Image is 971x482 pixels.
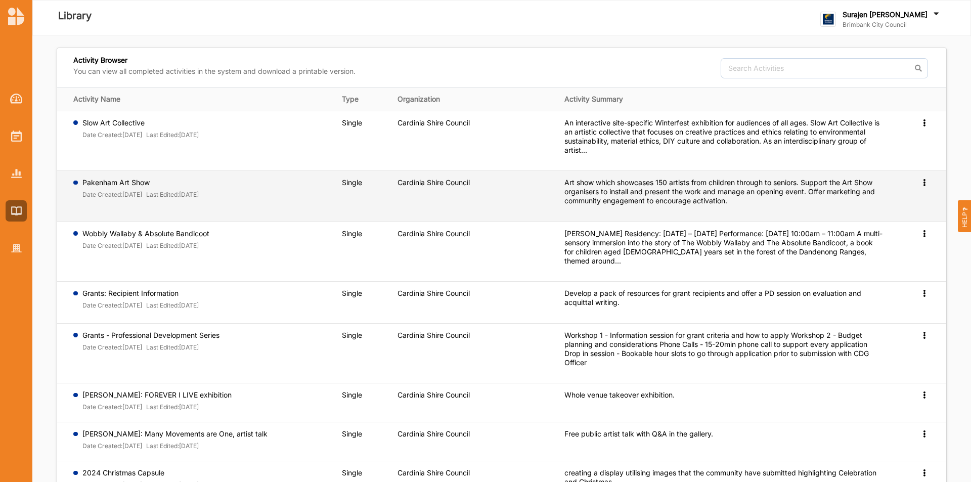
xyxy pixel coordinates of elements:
[11,130,22,142] img: Activities
[342,331,362,339] span: Single
[146,343,179,352] label: Last Edited:
[122,442,142,450] font: [DATE]
[82,301,122,310] label: Date Created:
[73,95,328,104] div: Activity Name
[564,429,884,439] div: Free public artist talk with Q&A in the gallery.
[398,429,470,439] label: Cardinia Shire Council
[82,390,232,400] label: [PERSON_NAME]: FOREVER I LIVE exhibition
[82,131,122,139] label: Date Created:
[122,191,142,198] font: [DATE]
[82,229,209,238] label: Wobbly Wallaby & Absolute Bandicoot
[843,10,928,19] label: Surajen [PERSON_NAME]
[146,403,179,411] label: Last Edited:
[721,58,928,78] input: Search Activities
[146,131,179,139] label: Last Edited:
[11,169,22,178] img: Reports
[82,403,122,411] label: Date Created:
[179,242,199,249] font: [DATE]
[342,468,362,477] span: Single
[398,390,470,400] label: Cardinia Shire Council
[342,118,362,127] span: Single
[8,7,24,25] img: logo
[11,206,22,215] img: Library
[6,238,27,259] a: Organisation
[179,191,199,198] font: [DATE]
[179,343,199,351] font: [DATE]
[82,242,122,250] label: Date Created:
[179,403,199,411] font: [DATE]
[398,468,470,477] label: Cardinia Shire Council
[82,429,268,439] label: [PERSON_NAME]: Many Movements are One, artist talk
[564,229,884,266] div: [PERSON_NAME] Residency: [DATE] – [DATE] Performance: [DATE] 10:00am – 11:00am A multi-sensory im...
[398,178,470,187] label: Cardinia Shire Council
[6,88,27,109] a: Dashboard
[146,301,179,310] label: Last Edited:
[146,242,179,250] label: Last Edited:
[122,131,142,139] font: [DATE]
[122,242,142,249] font: [DATE]
[179,301,199,309] font: [DATE]
[82,289,199,298] label: Grants: Recipient Information
[564,118,884,155] div: An interactive site-specific Winterfest exhibition for audiences of all ages. Slow Art Collective...
[820,12,836,27] img: logo
[342,229,362,238] span: Single
[398,118,470,127] label: Cardinia Shire Council
[179,131,199,139] font: [DATE]
[10,94,23,104] img: Dashboard
[564,289,884,307] div: Develop a pack of resources for grant recipients and offer a PD session on evaluation and acquitt...
[82,343,122,352] label: Date Created:
[146,442,179,450] label: Last Edited:
[82,468,199,477] label: 2024 Christmas Capsule
[564,178,884,205] div: Art show which showcases 150 artists from children through to seniors. Support the Art Show organ...
[11,244,22,253] img: Organisation
[342,178,362,187] span: Single
[390,87,557,111] th: Organization
[6,125,27,147] a: Activities
[342,289,362,297] span: Single
[58,8,92,24] label: Library
[335,87,390,111] th: Type
[342,429,362,438] span: Single
[122,301,142,309] font: [DATE]
[73,56,356,79] div: Activity Browser
[564,331,884,367] div: Workshop 1 - Information session for grant criteria and how to apply Workshop 2 - Budget planning...
[398,289,470,298] label: Cardinia Shire Council
[6,163,27,184] a: Reports
[82,178,199,187] label: Pakenham Art Show
[6,200,27,222] a: Library
[122,343,142,351] font: [DATE]
[82,191,122,199] label: Date Created:
[843,21,941,29] label: Brimbank City Council
[398,229,470,238] label: Cardinia Shire Council
[146,191,179,199] label: Last Edited:
[564,390,884,400] div: Whole venue takeover exhibition.
[557,87,891,111] th: Activity Summary
[398,331,470,340] label: Cardinia Shire Council
[179,442,199,450] font: [DATE]
[342,390,362,399] span: Single
[82,331,219,340] label: Grants - Professional Development Series
[73,67,356,76] label: You can view all completed activities in the system and download a printable version.
[82,442,122,450] label: Date Created:
[82,118,199,127] label: Slow Art Collective
[122,403,142,411] font: [DATE]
